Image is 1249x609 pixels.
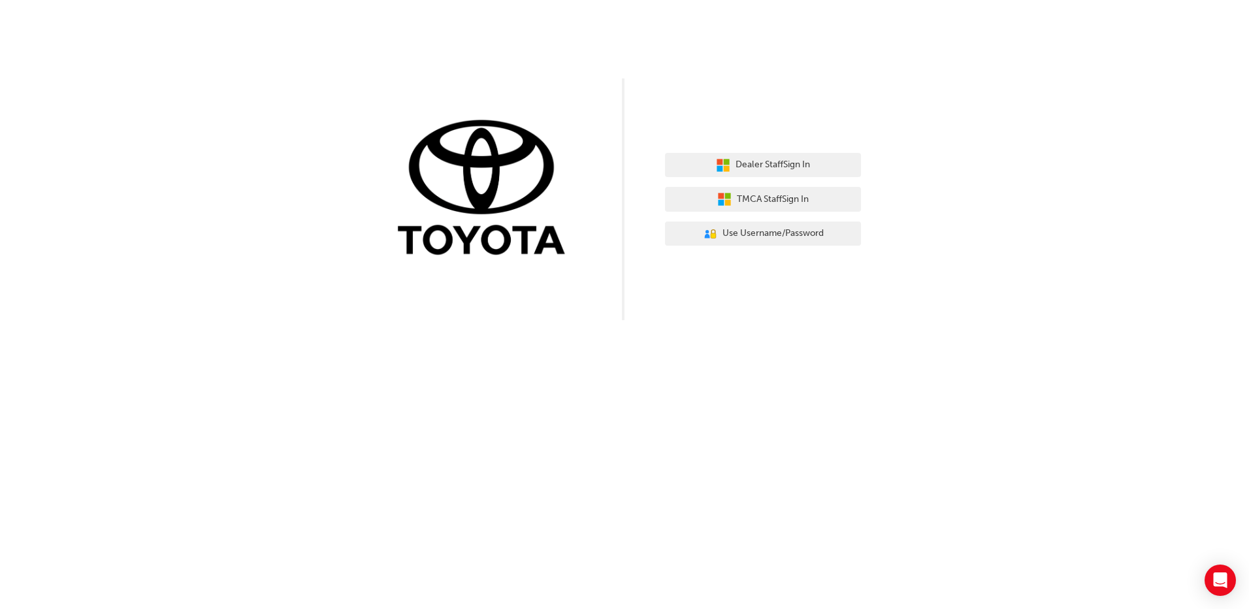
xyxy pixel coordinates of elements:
button: Dealer StaffSign In [665,153,861,178]
button: Use Username/Password [665,222,861,246]
button: TMCA StaffSign In [665,187,861,212]
img: Trak [388,117,584,261]
div: Open Intercom Messenger [1205,565,1236,596]
span: TMCA Staff Sign In [737,192,809,207]
span: Dealer Staff Sign In [736,157,810,173]
span: Use Username/Password [722,226,824,241]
